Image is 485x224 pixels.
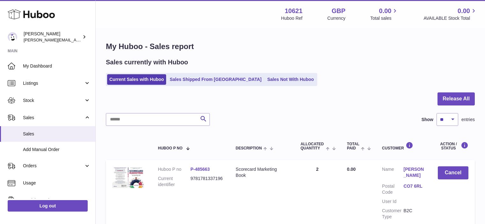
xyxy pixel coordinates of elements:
span: Huboo P no [158,146,182,150]
button: Release All [437,92,475,105]
div: [PERSON_NAME] [24,31,81,43]
span: Listings [23,80,84,86]
button: Cancel [438,166,468,179]
span: entries [461,117,475,123]
dt: Postal Code [382,183,403,195]
span: Usage [23,180,91,186]
div: Currency [327,15,346,21]
a: [PERSON_NAME] [404,166,425,178]
span: Orders [23,163,84,169]
span: Total sales [370,15,399,21]
h1: My Huboo - Sales report [106,41,475,52]
span: 0.00 [458,7,470,15]
dd: 9781781337196 [190,176,223,188]
span: My Dashboard [23,63,91,69]
span: Add Manual Order [23,147,91,153]
dt: Huboo P no [158,166,190,172]
a: Sales Not With Huboo [265,74,316,85]
a: 0.00 Total sales [370,7,399,21]
dt: Name [382,166,403,180]
dd: B2C [404,208,425,220]
a: CO7 6RL [404,183,425,189]
span: 0.00 [379,7,392,15]
div: Action / Status [438,142,468,150]
span: Total paid [347,142,359,150]
span: Description [236,146,262,150]
img: steven@scoreapp.com [8,32,17,42]
img: 1661170391.jpg [112,166,144,188]
span: AVAILABLE Stock Total [423,15,477,21]
strong: GBP [332,7,345,15]
h2: Sales currently with Huboo [106,58,188,67]
div: Customer [382,142,425,150]
dt: Customer Type [382,208,403,220]
a: Log out [8,200,88,212]
span: Invoicing and Payments [23,197,84,203]
span: Stock [23,98,84,104]
a: P-485663 [190,167,210,172]
span: Sales [23,131,91,137]
span: [PERSON_NAME][EMAIL_ADDRESS][DOMAIN_NAME] [24,37,128,42]
a: Current Sales with Huboo [107,74,166,85]
a: Sales Shipped From [GEOGRAPHIC_DATA] [167,74,264,85]
div: Huboo Ref [281,15,303,21]
span: 0.00 [347,167,356,172]
span: Sales [23,115,84,121]
dt: Current identifier [158,176,190,188]
div: Scorecard Marketing Book [236,166,288,178]
label: Show [422,117,433,123]
strong: 10621 [285,7,303,15]
span: ALLOCATED Quantity [300,142,324,150]
dt: User Id [382,199,403,205]
a: 0.00 AVAILABLE Stock Total [423,7,477,21]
